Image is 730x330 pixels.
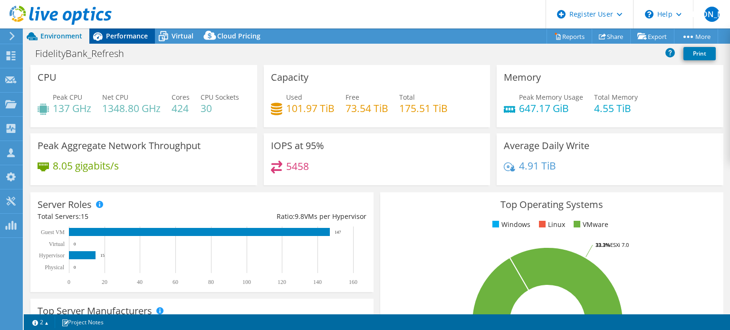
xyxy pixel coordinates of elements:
span: Peak CPU [53,93,82,102]
h4: 8.05 gigabits/s [53,160,119,171]
text: 80 [208,279,214,285]
text: 0 [67,279,70,285]
text: Physical [45,264,64,271]
h4: 30 [201,103,239,113]
h4: 101.97 TiB [286,103,335,113]
text: 0 [74,265,76,270]
li: VMware [571,219,608,230]
text: Virtual [49,241,65,247]
a: Project Notes [55,316,110,328]
text: 147 [335,230,341,235]
h3: Capacity [271,72,308,83]
span: Performance [106,31,148,40]
div: Total Servers: [38,211,202,222]
h4: 5458 [286,161,309,171]
span: Environment [40,31,82,40]
text: 20 [102,279,107,285]
text: Guest VM [41,229,65,236]
h3: CPU [38,72,57,83]
span: 9.8 [295,212,304,221]
text: Hypervisor [39,252,65,259]
span: Used [286,93,302,102]
h4: 424 [172,103,190,113]
span: [PERSON_NAME] [704,7,720,22]
h1: FidelityBank_Refresh [31,48,139,59]
text: 120 [278,279,286,285]
li: Windows [490,219,530,230]
span: Total [399,93,415,102]
li: Linux [537,219,565,230]
a: Reports [547,29,592,44]
span: Virtual [172,31,193,40]
div: Ratio: VMs per Hypervisor [202,211,366,222]
text: 40 [137,279,143,285]
tspan: 33.3% [596,241,610,248]
span: Cloud Pricing [217,31,260,40]
h4: 137 GHz [53,103,91,113]
h3: IOPS at 95% [271,141,324,151]
text: 160 [349,279,357,285]
a: 2 [26,316,55,328]
a: Print [683,47,716,60]
span: 15 [81,212,88,221]
span: Peak Memory Usage [519,93,583,102]
h3: Memory [504,72,541,83]
span: CPU Sockets [201,93,239,102]
tspan: ESXi 7.0 [610,241,629,248]
text: 15 [100,253,105,258]
text: 140 [313,279,322,285]
text: 100 [242,279,251,285]
text: 0 [74,242,76,246]
h4: 4.55 TiB [594,103,638,113]
svg: \n [645,10,653,19]
a: Export [630,29,674,44]
h3: Average Daily Write [504,141,589,151]
h3: Top Operating Systems [387,199,716,210]
span: Free [346,93,359,102]
h4: 4.91 TiB [519,160,556,171]
span: Cores [172,93,190,102]
h4: 73.54 TiB [346,103,388,113]
h4: 1348.80 GHz [102,103,161,113]
span: Net CPU [102,93,128,102]
a: More [674,29,718,44]
h4: 175.51 TiB [399,103,448,113]
h4: 647.17 GiB [519,103,583,113]
a: Share [592,29,631,44]
span: Total Memory [594,93,638,102]
h3: Server Roles [38,199,92,210]
text: 60 [173,279,178,285]
h3: Peak Aggregate Network Throughput [38,141,201,151]
h3: Top Server Manufacturers [38,306,152,316]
